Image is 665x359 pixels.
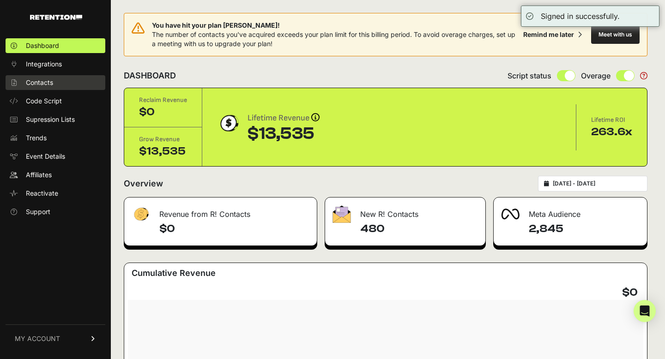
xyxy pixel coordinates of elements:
span: The number of contacts you've acquired exceeds your plan limit for this billing period. To avoid ... [152,30,515,48]
img: fa-envelope-19ae18322b30453b285274b1b8af3d052b27d846a4fbe8435d1a52b978f639a2.png [332,205,351,223]
a: Code Script [6,94,105,108]
span: Supression Lists [26,115,75,124]
span: Code Script [26,96,62,106]
div: Signed in successfully. [541,11,620,22]
h2: DASHBOARD [124,69,176,82]
a: Supression Lists [6,112,105,127]
img: dollar-coin-05c43ed7efb7bc0c12610022525b4bbbb207c7efeef5aecc26f025e68dcafac9.png [217,112,240,135]
span: Integrations [26,60,62,69]
span: Trends [26,133,47,143]
span: MY ACCOUNT [15,334,60,343]
a: Event Details [6,149,105,164]
span: Script status [508,70,551,81]
div: $13,535 [139,144,187,159]
img: fa-dollar-13500eef13a19c4ab2b9ed9ad552e47b0d9fc28b02b83b90ba0e00f96d6372e9.png [132,205,150,223]
a: Contacts [6,75,105,90]
div: Meta Audience [494,197,647,225]
div: Lifetime Revenue [248,112,320,125]
span: You have hit your plan [PERSON_NAME]! [152,21,520,30]
h4: $0 [622,285,638,300]
div: Grow Revenue [139,135,187,144]
a: MY ACCOUNT [6,324,105,353]
button: Remind me later [520,26,586,43]
div: $0 [139,105,187,120]
div: Revenue from R! Contacts [124,197,317,225]
a: Affiliates [6,168,105,182]
div: 263.6x [591,125,632,139]
span: Reactivate [26,189,58,198]
button: Meet with us [591,25,640,44]
a: Integrations [6,57,105,72]
a: Dashboard [6,38,105,53]
a: Reactivate [6,186,105,201]
h4: $0 [159,221,309,236]
span: Contacts [26,78,53,87]
div: Remind me later [523,30,574,39]
a: Support [6,204,105,219]
h3: Cumulative Revenue [132,267,216,280]
div: Lifetime ROI [591,115,632,125]
span: Dashboard [26,41,59,50]
h2: Overview [124,177,163,190]
img: fa-meta-2f981b61bb99beabf952f7030308934f19ce035c18b003e963880cc3fabeebb7.png [501,209,520,220]
span: Support [26,207,50,216]
div: $13,535 [248,125,320,143]
a: Trends [6,131,105,145]
span: Event Details [26,152,65,161]
span: Overage [581,70,611,81]
h4: 480 [360,221,478,236]
img: Retention.com [30,15,82,20]
div: Open Intercom Messenger [634,300,656,322]
h4: 2,845 [529,221,640,236]
span: Affiliates [26,170,52,179]
div: New R! Contacts [325,197,485,225]
div: Reclaim Revenue [139,96,187,105]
